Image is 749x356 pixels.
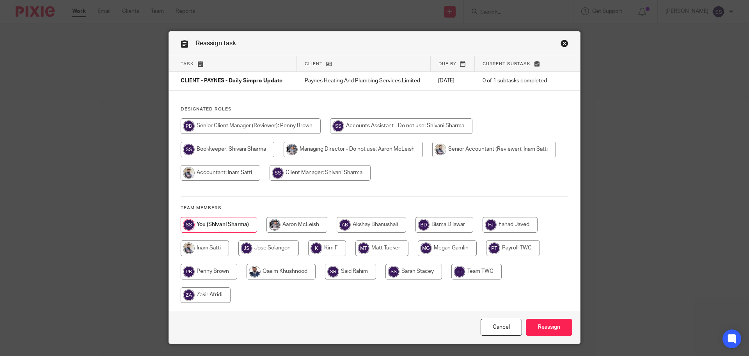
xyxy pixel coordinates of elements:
p: [DATE] [438,77,467,85]
span: Current subtask [483,62,531,66]
a: Close this dialog window [561,39,568,50]
input: Reassign [526,319,572,336]
p: Paynes Heating And Plumbing Services Limited [305,77,423,85]
h4: Designated Roles [181,106,568,112]
span: Task [181,62,194,66]
td: 0 of 1 subtasks completed [475,72,556,91]
span: CLIENT - PAYNES - Daily Simpro Update [181,78,282,84]
a: Close this dialog window [481,319,522,336]
span: Client [305,62,323,66]
h4: Team members [181,205,568,211]
span: Reassign task [196,40,236,46]
span: Due by [438,62,456,66]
